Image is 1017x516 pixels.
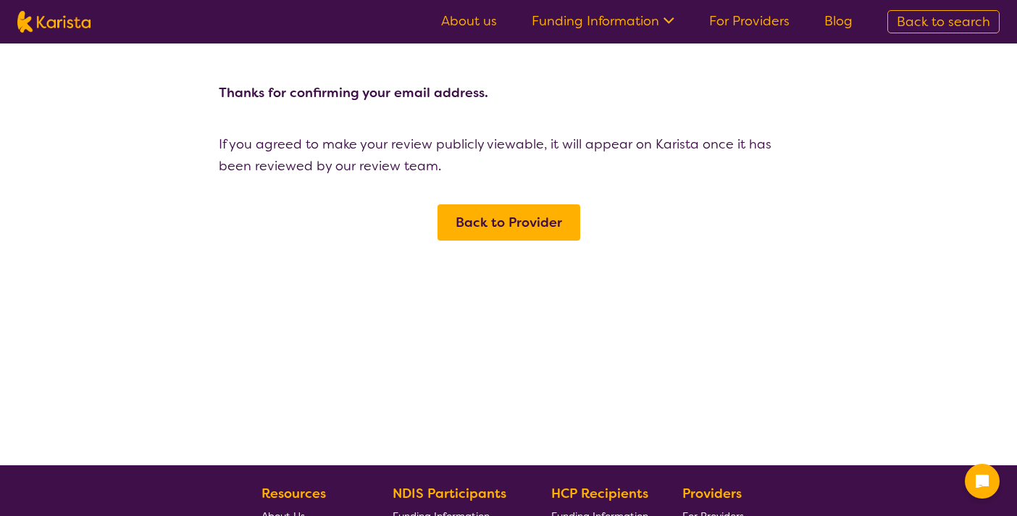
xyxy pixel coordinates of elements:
a: Back to search [887,10,1000,33]
a: Blog [824,12,853,30]
b: HCP Recipients [551,485,648,502]
a: Funding Information [532,12,674,30]
b: Providers [682,485,742,502]
img: Karista logo [17,11,91,33]
a: About us [441,12,497,30]
p: If you agreed to make your review publicly viewable, it will appear on Karista once it has been r... [219,133,798,177]
span: Back to search [897,13,990,30]
b: NDIS Participants [393,485,506,502]
a: For Providers [709,12,790,30]
a: Back to Provider [438,204,580,241]
h4: Thanks for confirming your email address. [219,43,798,101]
b: Resources [261,485,326,502]
span: Back to Provider [456,214,562,231]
